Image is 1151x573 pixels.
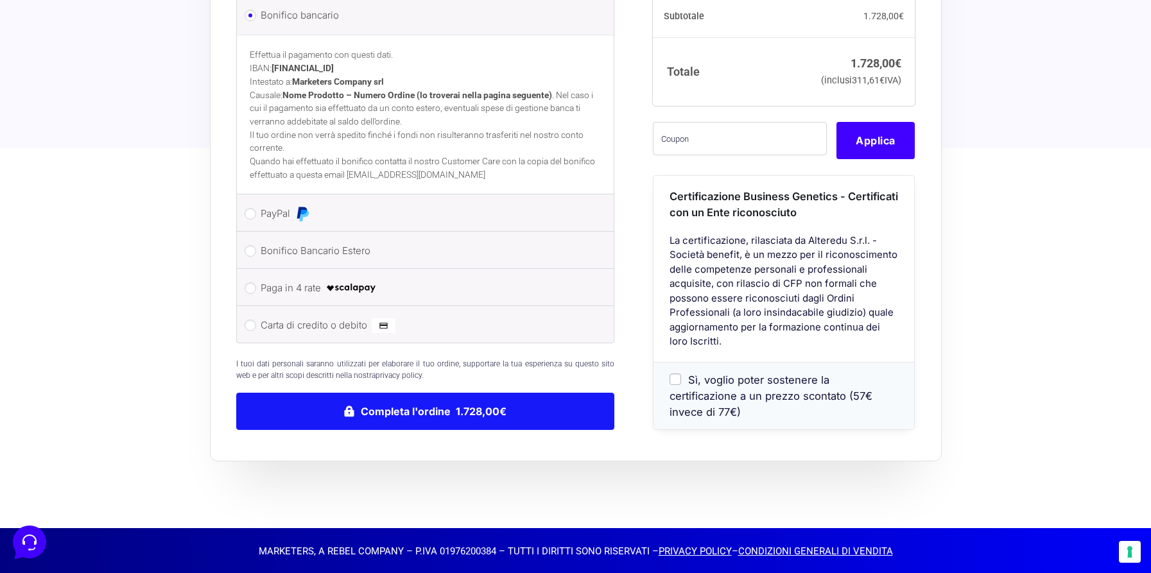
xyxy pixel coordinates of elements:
p: MARKETERS, A REBEL COMPANY – P.IVA 01976200384 – TUTTI I DIRITTI SONO RISERVATI – – [216,544,935,559]
span: Sì, voglio poter sostenere la certificazione a un prezzo scontato (57€ invece di 77€) [670,373,872,418]
a: CONDIZIONI GENERALI DI VENDITA [738,545,893,557]
button: Home [10,412,89,441]
p: Home [39,430,60,441]
span: 311,61 [852,75,885,86]
span: Inizia una conversazione [83,115,189,126]
small: (inclusi IVA) [821,75,901,86]
h2: Ciao da Marketers 👋 [10,10,216,31]
strong: Nome Prodotto – Numero Ordine (lo troverai nella pagina seguente) [282,90,552,100]
label: PayPal [261,204,586,223]
bdi: 1.728,00 [863,11,904,21]
span: Le tue conversazioni [21,51,109,62]
span: Trova una risposta [21,159,100,169]
span: € [899,11,904,21]
img: PayPal [295,206,310,221]
input: Sì, voglio poter sostenere la certificazione a un prezzo scontato (57€ invece di 77€) [670,373,681,385]
a: Apri Centro Assistenza [137,159,236,169]
img: dark [62,72,87,98]
p: Aiuto [198,430,216,441]
button: Completa l'ordine 1.728,00€ [236,393,615,430]
strong: Marketers Company srl [292,76,384,87]
button: Inizia una conversazione [21,108,236,133]
img: dark [41,72,67,98]
img: scalapay-logo-black.png [325,280,377,296]
a: privacy policy [376,371,422,380]
p: Effettua il pagamento con questi dati. IBAN: Intestato a: Causale: . Nel caso i cui il pagamento ... [250,48,601,128]
p: Messaggi [111,430,146,441]
input: Cerca un articolo... [29,187,210,200]
button: Applica [836,122,915,159]
label: Bonifico bancario [261,6,586,25]
iframe: Customerly Messenger Launcher [10,523,49,561]
input: Coupon [653,122,827,155]
button: Le tue preferenze relative al consenso per le tecnologie di tracciamento [1119,541,1141,563]
span: Certificazione Business Genetics - Certificati con un Ente riconosciuto [670,190,898,219]
img: Carta di credito o debito [372,318,395,333]
p: I tuoi dati personali saranno utilizzati per elaborare il tuo ordine, supportare la tua esperienz... [236,358,615,381]
p: Il tuo ordine non verrà spedito finché i fondi non risulteranno trasferiti nel nostro conto corre... [250,128,601,155]
button: Aiuto [168,412,247,441]
img: dark [21,72,46,98]
a: PRIVACY POLICY [659,545,732,557]
label: Paga in 4 rate [261,278,586,298]
strong: [FINANCIAL_ID] [272,63,334,73]
th: Totale [653,37,813,106]
p: Quando hai effettuato il bonifico contatta il nostro Customer Care con la copia del bonifico effe... [250,155,601,181]
button: Messaggi [89,412,168,441]
span: € [879,75,885,86]
label: Carta di credito o debito [261,316,586,335]
span: € [895,56,901,70]
bdi: 1.728,00 [851,56,901,70]
label: Bonifico Bancario Estero [261,241,586,261]
div: La certificazione, rilasciata da Alteredu S.r.l. - Società benefit, è un mezzo per il riconoscime... [653,234,914,362]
